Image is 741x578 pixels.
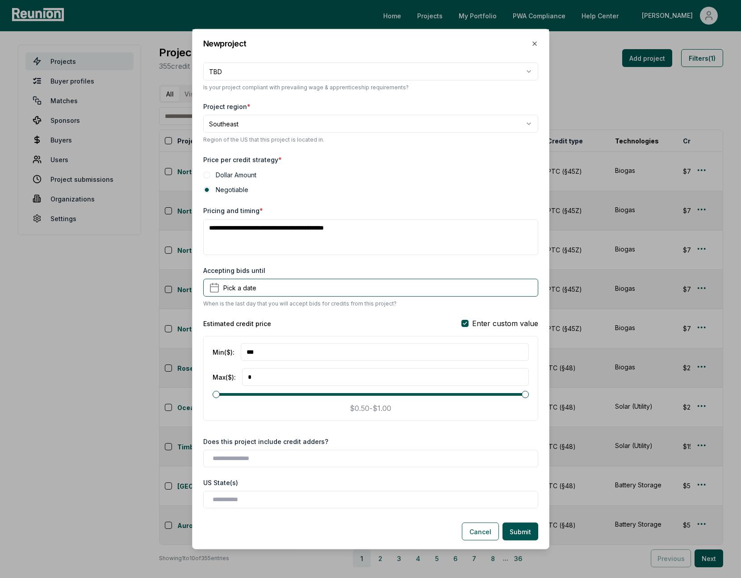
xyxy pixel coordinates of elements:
[216,185,248,194] label: Negotiable
[213,348,234,357] label: Min ($) :
[203,266,265,275] label: Accepting bids until
[502,523,538,540] button: Submit
[522,391,529,398] span: Maximum
[203,437,328,446] label: Does this project include credit adders?
[472,318,538,329] span: Enter custom value
[203,40,247,48] h2: New project
[203,207,263,214] label: Pricing and timing
[223,283,256,293] span: Pick a date
[203,279,538,297] button: Pick a date
[203,300,397,307] p: When is the last day that you will accept bids for credits from this project?
[350,403,391,414] p: $0.50 - $1.00
[203,84,538,91] p: Is your project compliant with prevailing wage & apprenticeship requirements?
[213,391,220,398] span: Minimum
[203,478,238,487] label: US State(s)
[203,319,271,328] h5: Estimated credit price
[203,136,538,143] p: Region of the US that this project is located in.
[216,170,256,180] label: Dollar Amount
[462,523,499,540] button: Cancel
[203,102,251,111] label: Project region
[203,156,282,163] label: Price per credit strategy
[213,373,236,382] label: Max ($) :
